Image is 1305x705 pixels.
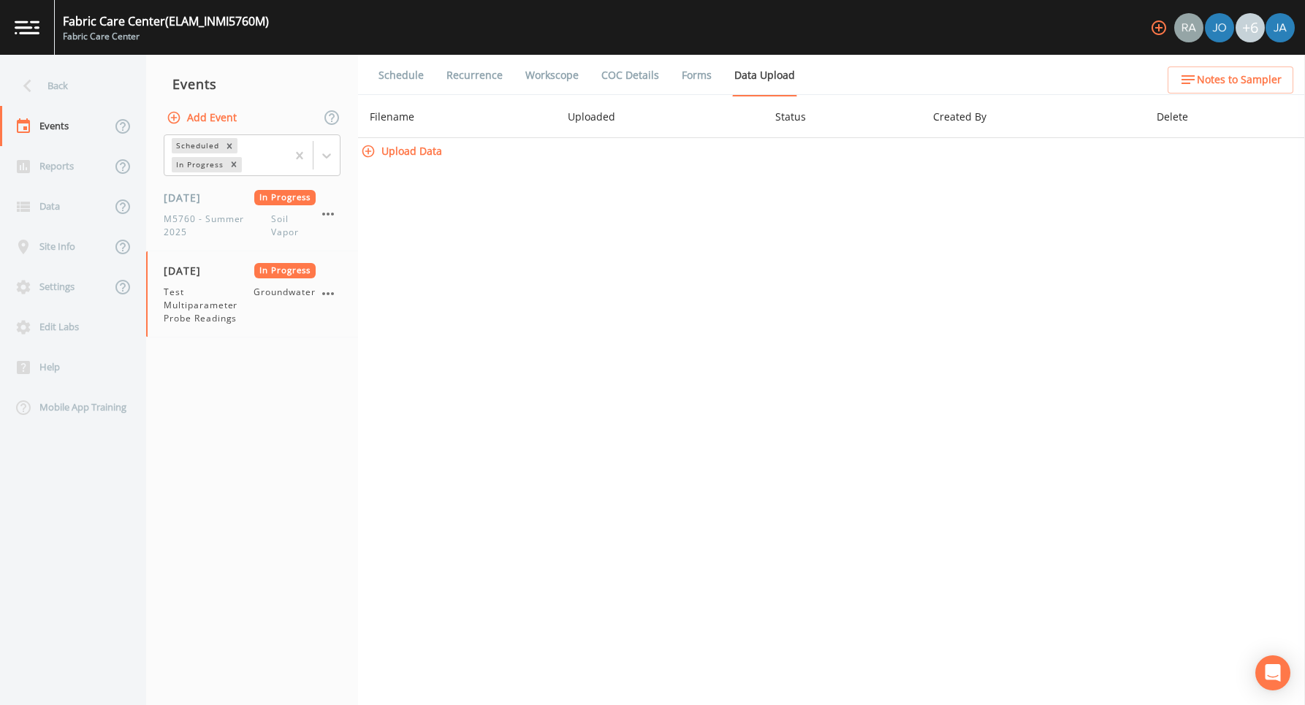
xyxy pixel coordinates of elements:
[164,213,271,239] span: M5760 - Summer 2025
[921,96,1145,138] th: Created By
[164,104,243,132] button: Add Event
[599,55,661,96] a: COC Details
[1145,96,1305,138] th: Delete
[680,55,714,96] a: Forms
[556,96,763,138] th: Uploaded
[221,138,237,153] div: Remove Scheduled
[1204,13,1235,42] div: Josh Dutton
[63,30,269,43] div: Fabric Care Center
[146,178,358,251] a: [DATE]In ProgressM5760 - Summer 2025Soil Vapor
[172,138,221,153] div: Scheduled
[732,55,797,96] a: Data Upload
[1266,13,1295,42] img: 747fbe677637578f4da62891070ad3f4
[1174,13,1203,42] img: 7493944169e4cb9b715a099ebe515ac2
[444,55,505,96] a: Recurrence
[1255,655,1290,690] div: Open Intercom Messenger
[63,12,269,30] div: Fabric Care Center (ELAM_INMI5760M)
[164,190,211,205] span: [DATE]
[1236,13,1265,42] div: +6
[271,213,316,239] span: Soil Vapor
[254,263,316,278] span: In Progress
[1197,71,1282,89] span: Notes to Sampler
[1205,13,1234,42] img: eb8b2c35ded0d5aca28d215f14656a61
[15,20,39,34] img: logo
[376,55,426,96] a: Schedule
[1168,66,1293,94] button: Notes to Sampler
[254,286,316,325] span: Groundwater
[226,157,242,172] div: Remove In Progress
[358,96,556,138] th: Filename
[254,190,316,205] span: In Progress
[146,251,358,338] a: [DATE]In ProgressTest Multiparameter Probe ReadingsGroundwater
[1173,13,1204,42] div: Radlie J Storer
[358,138,448,165] button: Upload Data
[146,66,358,102] div: Events
[172,157,226,172] div: In Progress
[523,55,581,96] a: Workscope
[764,96,921,138] th: Status
[164,263,211,278] span: [DATE]
[164,286,254,325] span: Test Multiparameter Probe Readings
